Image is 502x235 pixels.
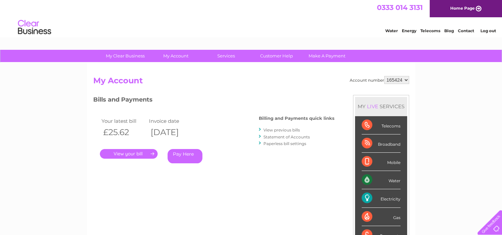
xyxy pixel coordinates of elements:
[95,4,408,32] div: Clear Business is a trading name of Verastar Limited (registered in [GEOGRAPHIC_DATA] No. 3667643...
[263,127,300,132] a: View previous bills
[168,149,202,163] a: Pay Here
[362,189,400,207] div: Electricity
[362,208,400,226] div: Gas
[362,171,400,189] div: Water
[402,28,416,33] a: Energy
[249,50,304,62] a: Customer Help
[300,50,354,62] a: Make A Payment
[148,50,203,62] a: My Account
[444,28,454,33] a: Blog
[18,17,51,38] img: logo.png
[100,149,158,159] a: .
[377,3,423,12] a: 0333 014 3131
[350,76,409,84] div: Account number
[362,116,400,134] div: Telecoms
[100,117,148,125] td: Your latest bill
[355,97,407,116] div: MY SERVICES
[263,134,310,139] a: Statement of Accounts
[362,134,400,153] div: Broadband
[458,28,474,33] a: Contact
[147,125,195,139] th: [DATE]
[366,103,380,110] div: LIVE
[362,153,400,171] div: Mobile
[93,95,334,107] h3: Bills and Payments
[480,28,496,33] a: Log out
[93,76,409,89] h2: My Account
[147,117,195,125] td: Invoice date
[100,125,148,139] th: £25.62
[385,28,398,33] a: Water
[420,28,440,33] a: Telecoms
[199,50,253,62] a: Services
[263,141,306,146] a: Paperless bill settings
[98,50,153,62] a: My Clear Business
[259,116,334,121] h4: Billing and Payments quick links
